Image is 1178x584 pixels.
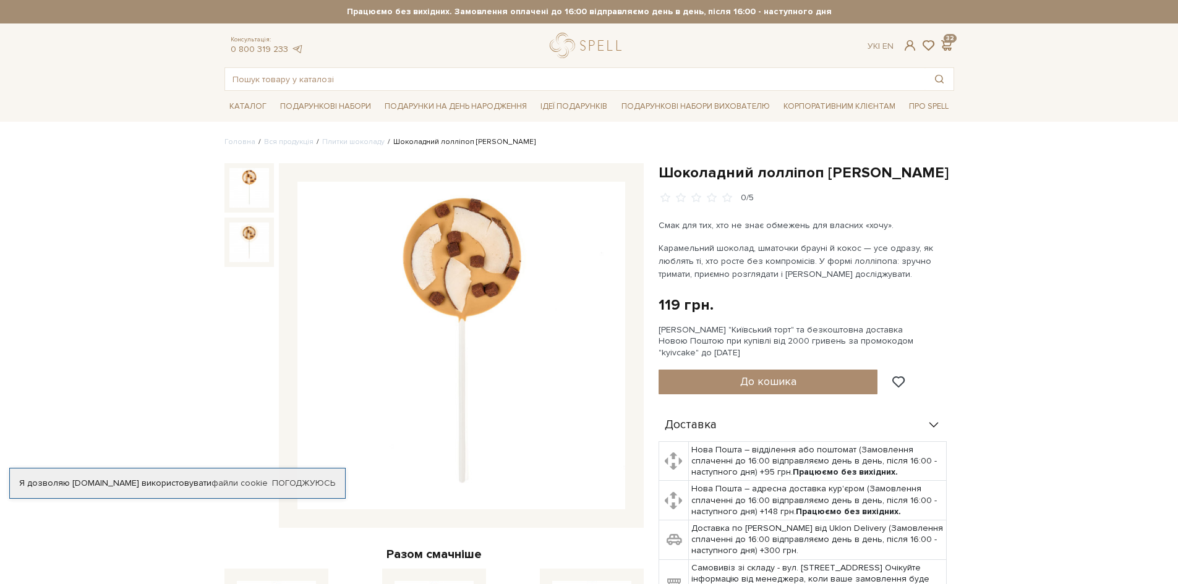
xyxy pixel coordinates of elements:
[231,44,288,54] a: 0 800 319 233
[796,506,901,517] b: Працюємо без вихідних.
[275,97,376,116] a: Подарункові набори
[297,182,625,509] img: Шоколадний лолліпоп Коко-брауні
[689,481,947,520] td: Нова Пошта – адресна доставка кур'єром (Замовлення сплаченні до 16:00 відправляємо день в день, п...
[225,68,925,90] input: Пошук товару у каталозі
[659,163,954,182] h1: Шоколадний лолліпоп [PERSON_NAME]
[689,520,947,560] td: Доставка по [PERSON_NAME] від Uklon Delivery (Замовлення сплаченні до 16:00 відправляємо день в д...
[322,137,385,146] a: Плитки шоколаду
[380,97,532,116] a: Подарунки на День народження
[904,97,954,116] a: Про Spell
[229,222,269,262] img: Шоколадний лолліпоп Коко-брауні
[211,478,268,488] a: файли cookie
[740,375,796,388] span: До кошика
[659,219,949,232] p: Cмак для тих, хто не знає обмежень для власних «хочу».
[264,137,314,146] a: Вся продукція
[224,97,271,116] a: Каталог
[689,441,947,481] td: Нова Пошта – відділення або поштомат (Замовлення сплаченні до 16:00 відправляємо день в день, піс...
[272,478,335,489] a: Погоджуюсь
[793,467,898,477] b: Працюємо без вихідних.
[550,33,627,58] a: logo
[291,44,304,54] a: telegram
[665,420,717,431] span: Доставка
[882,41,894,51] a: En
[659,324,954,358] div: [PERSON_NAME] "Київський торт" та безкоштовна доставка Новою Поштою при купівлі від 2000 гривень ...
[536,97,612,116] a: Ідеї подарунків
[779,96,900,117] a: Корпоративним клієнтам
[868,41,894,52] div: Ук
[659,370,878,394] button: До кошика
[659,242,949,281] p: Карамельний шоколад, шматочки брауні й кокос — усе одразу, як люблять ті, хто росте без компроміс...
[741,192,754,204] div: 0/5
[224,546,644,562] div: Разом смачніше
[617,96,775,117] a: Подарункові набори вихователю
[229,168,269,208] img: Шоколадний лолліпоп Коко-брауні
[10,478,345,489] div: Я дозволяю [DOMAIN_NAME] використовувати
[925,68,954,90] button: Пошук товару у каталозі
[224,6,954,17] strong: Працюємо без вихідних. Замовлення оплачені до 16:00 відправляємо день в день, після 16:00 - насту...
[878,41,880,51] span: |
[385,137,536,148] li: Шоколадний лолліпоп [PERSON_NAME]
[231,36,304,44] span: Консультація:
[659,295,714,315] div: 119 грн.
[224,137,255,146] a: Головна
